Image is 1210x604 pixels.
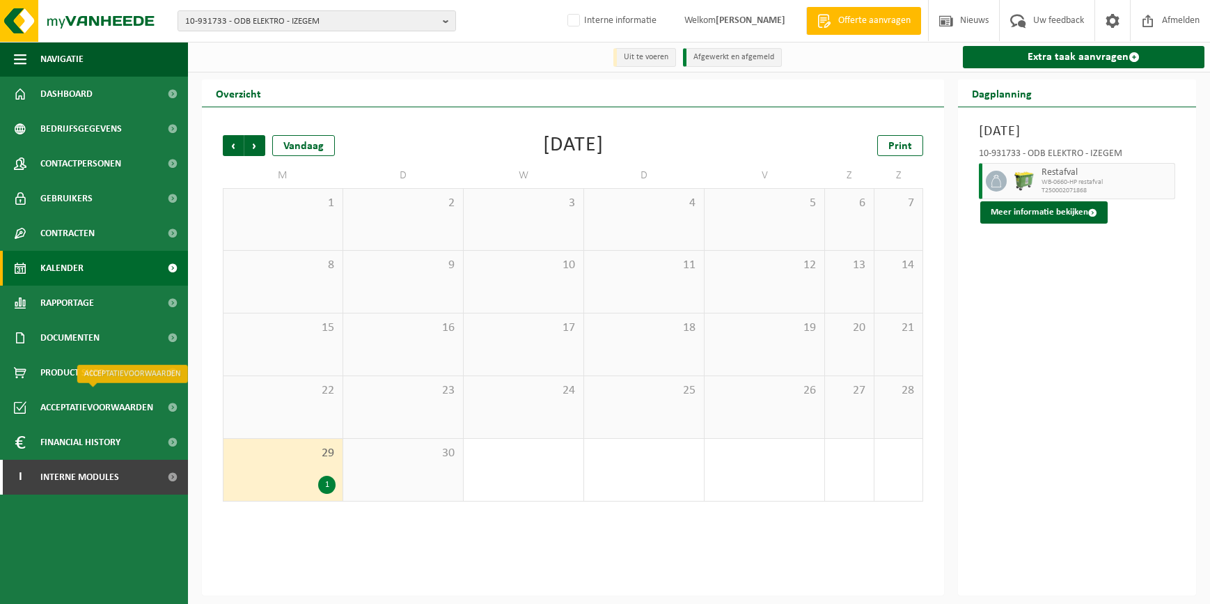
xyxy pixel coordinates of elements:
[712,383,817,398] span: 26
[40,355,104,390] span: Product Shop
[591,196,697,211] span: 4
[584,163,705,188] td: D
[613,48,676,67] li: Uit te voeren
[881,383,916,398] span: 28
[835,14,914,28] span: Offerte aanvragen
[40,146,121,181] span: Contactpersonen
[832,196,866,211] span: 6
[980,201,1108,224] button: Meer informatie bekijken
[178,10,456,31] button: 10-931733 - ODB ELEKTRO - IZEGEM
[14,460,26,495] span: I
[591,320,697,336] span: 18
[705,163,825,188] td: V
[230,446,336,461] span: 29
[272,135,335,156] div: Vandaag
[712,258,817,273] span: 12
[806,7,921,35] a: Offerte aanvragen
[471,196,576,211] span: 3
[832,320,866,336] span: 20
[318,476,336,494] div: 1
[40,425,120,460] span: Financial History
[350,196,456,211] span: 2
[881,258,916,273] span: 14
[230,320,336,336] span: 15
[244,135,265,156] span: Volgende
[1042,167,1171,178] span: Restafval
[712,196,817,211] span: 5
[716,15,785,26] strong: [PERSON_NAME]
[979,149,1175,163] div: 10-931733 - ODB ELEKTRO - IZEGEM
[350,383,456,398] span: 23
[40,216,95,251] span: Contracten
[825,163,874,188] td: Z
[350,446,456,461] span: 30
[40,251,84,286] span: Kalender
[832,258,866,273] span: 13
[963,46,1204,68] a: Extra taak aanvragen
[979,121,1175,142] h3: [DATE]
[230,383,336,398] span: 22
[185,11,437,32] span: 10-931733 - ODB ELEKTRO - IZEGEM
[958,79,1046,107] h2: Dagplanning
[223,135,244,156] span: Vorige
[471,320,576,336] span: 17
[881,196,916,211] span: 7
[202,79,275,107] h2: Overzicht
[888,141,912,152] span: Print
[1014,171,1035,192] img: WB-0660-HPE-GN-50
[712,320,817,336] span: 19
[832,383,866,398] span: 27
[464,163,584,188] td: W
[1042,178,1171,187] span: WB-0660-HP restafval
[40,42,84,77] span: Navigatie
[40,320,100,355] span: Documenten
[40,111,122,146] span: Bedrijfsgegevens
[230,196,336,211] span: 1
[40,390,153,425] span: Acceptatievoorwaarden
[230,258,336,273] span: 8
[40,77,93,111] span: Dashboard
[1042,187,1171,195] span: T250002071868
[40,181,93,216] span: Gebruikers
[471,383,576,398] span: 24
[683,48,782,67] li: Afgewerkt en afgemeld
[40,286,94,320] span: Rapportage
[543,135,604,156] div: [DATE]
[877,135,923,156] a: Print
[591,383,697,398] span: 25
[350,320,456,336] span: 16
[40,460,119,495] span: Interne modules
[591,258,697,273] span: 11
[223,163,343,188] td: M
[350,258,456,273] span: 9
[471,258,576,273] span: 10
[881,320,916,336] span: 21
[565,10,657,31] label: Interne informatie
[343,163,464,188] td: D
[874,163,923,188] td: Z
